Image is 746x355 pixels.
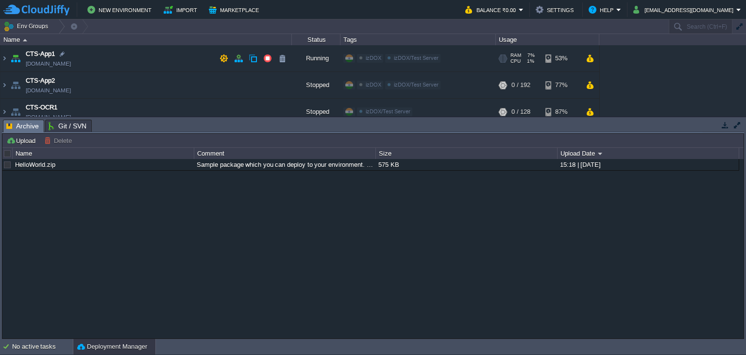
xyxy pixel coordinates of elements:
img: AMDAwAAAACH5BAEAAAAALAAAAAABAAEAAAICRAEAOw== [0,99,8,125]
img: AMDAwAAAACH5BAEAAAAALAAAAAABAAEAAAICRAEAOw== [23,39,27,41]
button: Help [589,4,616,16]
div: Stopped [292,99,340,125]
a: CTS-App2 [26,76,55,86]
img: AMDAwAAAACH5BAEAAAAALAAAAAABAAEAAAICRAEAOw== [9,45,22,71]
div: Comment [195,148,375,159]
div: Running [292,45,340,71]
span: Archive [6,120,39,132]
button: Deployment Manager [77,342,147,352]
div: Upload Date [558,148,739,159]
div: 575 KB [376,159,557,170]
a: CTS-OCR1 [26,103,57,112]
div: 0 / 192 [511,72,530,98]
span: [DOMAIN_NAME] [26,59,71,69]
a: CTS-App1 [26,49,55,59]
div: 15:18 | [DATE] [558,159,738,170]
span: izDOX/Test Server [394,55,439,61]
span: 7% [525,53,535,58]
div: 0 / 128 [511,99,530,125]
iframe: chat widget [705,316,736,345]
button: Balance ₹0.00 [465,4,519,16]
button: Marketplace [209,4,262,16]
span: izDOX/Test Server [366,108,410,114]
span: izDOX/Test Server [394,82,439,88]
div: 87% [545,99,577,125]
div: No active tasks [12,339,73,355]
button: Env Groups [3,19,51,33]
img: AMDAwAAAACH5BAEAAAAALAAAAAABAAEAAAICRAEAOw== [0,72,8,98]
button: Import [164,4,200,16]
img: AMDAwAAAACH5BAEAAAAALAAAAAABAAEAAAICRAEAOw== [0,45,8,71]
button: New Environment [87,4,154,16]
div: 53% [545,45,577,71]
span: izDOX [366,82,381,88]
span: [DOMAIN_NAME] [26,112,71,122]
div: Tags [341,34,495,45]
img: AMDAwAAAACH5BAEAAAAALAAAAAABAAEAAAICRAEAOw== [9,72,22,98]
span: izDOX [366,55,381,61]
span: CPU [510,58,521,64]
div: Sample package which you can deploy to your environment. Feel free to delete and upload a package... [194,159,375,170]
div: Usage [496,34,599,45]
button: [EMAIL_ADDRESS][DOMAIN_NAME] [633,4,736,16]
div: Size [376,148,557,159]
button: Settings [536,4,576,16]
div: Name [1,34,291,45]
span: Git / SVN [49,120,86,132]
button: Delete [44,136,75,145]
button: Upload [6,136,38,145]
a: HelloWorld.zip [15,161,55,168]
div: 77% [545,72,577,98]
span: [DOMAIN_NAME] [26,86,71,95]
img: AMDAwAAAACH5BAEAAAAALAAAAAABAAEAAAICRAEAOw== [9,99,22,125]
div: Name [13,148,194,159]
div: Stopped [292,72,340,98]
span: 1% [525,58,534,64]
span: RAM [510,53,521,58]
img: CloudJiffy [3,4,69,16]
div: Status [292,34,340,45]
